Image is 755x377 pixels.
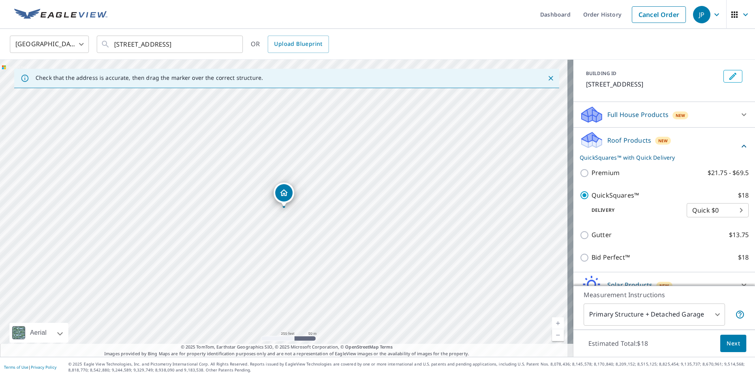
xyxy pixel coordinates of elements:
[546,73,556,83] button: Close
[181,344,393,351] span: © 2025 TomTom, Earthstar Geographics SIO, © 2025 Microsoft Corporation, ©
[592,253,630,262] p: Bid Perfect™
[607,136,651,145] p: Roof Products
[735,310,745,319] span: Your report will include the primary structure and a detached garage if one exists.
[274,39,322,49] span: Upload Blueprint
[552,329,564,341] a: Current Level 17, Zoom Out
[380,344,393,350] a: Terms
[693,6,710,23] div: JP
[552,317,564,329] a: Current Level 17, Zoom In
[580,131,749,162] div: Roof ProductsNewQuickSquares™ with Quick Delivery
[659,283,669,289] span: New
[584,303,725,326] div: Primary Structure + Detached Garage
[592,168,620,178] p: Premium
[586,79,720,89] p: [STREET_ADDRESS]
[592,190,639,200] p: QuickSquares™
[676,112,686,119] span: New
[723,70,742,83] button: Edit building 1
[720,335,746,352] button: Next
[580,153,739,162] p: QuickSquares™ with Quick Delivery
[738,190,749,200] p: $18
[345,344,378,350] a: OpenStreetMap
[584,290,745,300] p: Measurement Instructions
[68,361,751,373] p: © 2025 Eagle View Technologies, Inc. and Pictometry International Corp. All Rights Reserved. Repo...
[10,33,89,55] div: [GEOGRAPHIC_DATA]
[28,323,49,343] div: Aerial
[727,339,740,349] span: Next
[580,105,749,124] div: Full House ProductsNew
[274,183,294,207] div: Dropped pin, building 1, Residential property, 1707 NE 76th St Gladstone, MO 64118
[4,364,28,370] a: Terms of Use
[582,335,654,352] p: Estimated Total: $18
[708,168,749,178] p: $21.75 - $69.5
[658,138,668,144] span: New
[632,6,686,23] a: Cancel Order
[607,110,669,119] p: Full House Products
[31,364,56,370] a: Privacy Policy
[586,70,616,77] p: BUILDING ID
[268,36,329,53] a: Upload Blueprint
[687,199,749,221] div: Quick $0
[580,207,687,214] p: Delivery
[114,33,227,55] input: Search by address or latitude-longitude
[607,280,652,290] p: Solar Products
[36,74,263,81] p: Check that the address is accurate, then drag the marker over the correct structure.
[580,275,749,294] div: Solar ProductsNew
[14,9,107,21] img: EV Logo
[738,253,749,262] p: $18
[729,230,749,240] p: $13.75
[9,323,68,343] div: Aerial
[592,230,612,240] p: Gutter
[4,365,56,369] p: |
[251,36,329,53] div: OR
